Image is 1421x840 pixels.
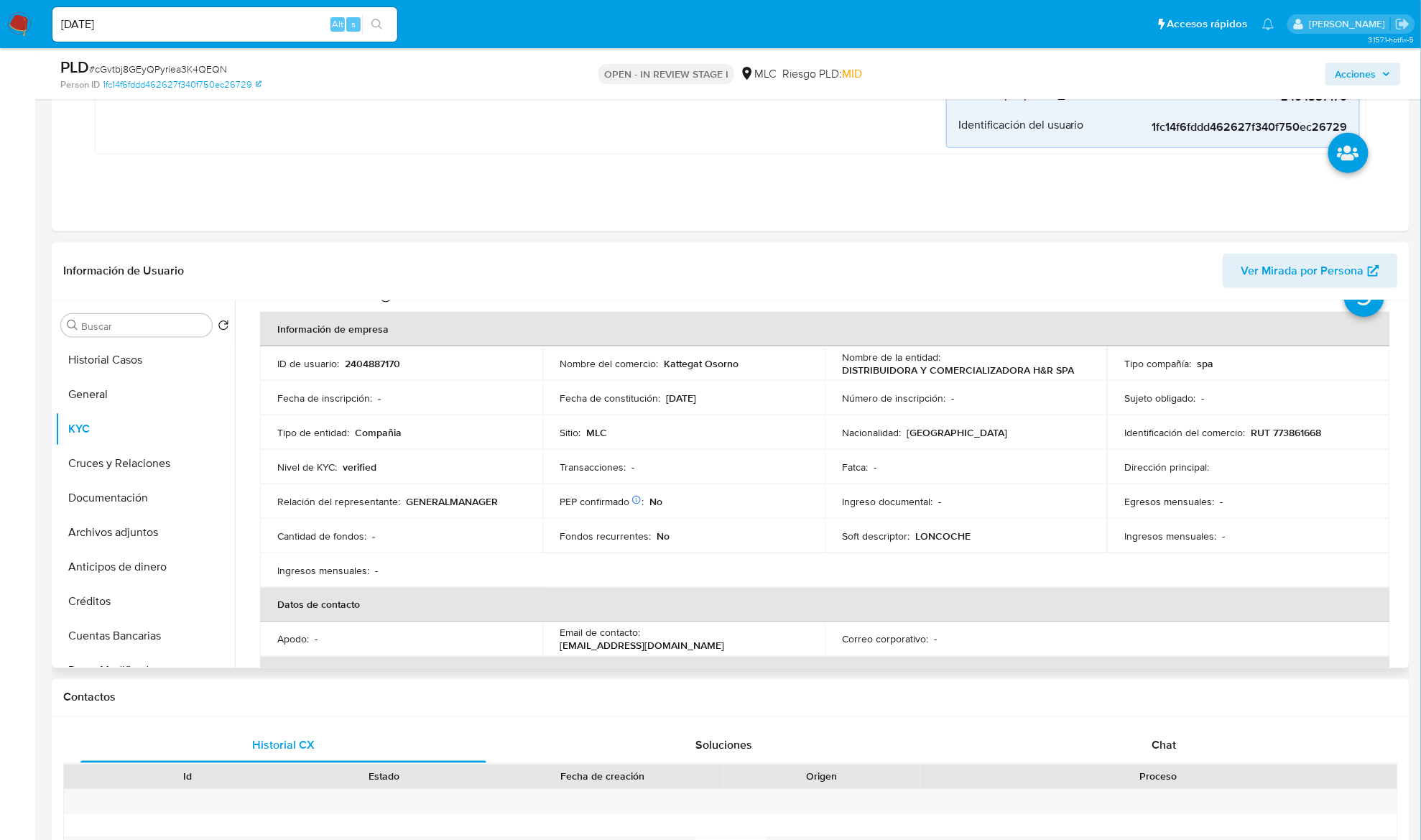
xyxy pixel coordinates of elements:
span: Riesgo PLD: [782,66,862,82]
button: Acciones [1325,63,1401,86]
p: Sitio : [560,426,580,439]
p: - [372,530,375,543]
p: - [1220,495,1223,508]
a: 1fc14f6fddd462627f340f750ec26729 [103,78,261,91]
button: Buscar [67,320,78,331]
p: Ingresos mensuales : [1124,530,1216,543]
b: PLD [60,55,89,78]
button: Anticipos de dinero [55,550,235,584]
p: Kattegat Osorno [664,357,739,370]
button: Créditos [55,584,235,619]
th: Datos del Representante Legal / Apoderado [260,657,1390,691]
span: 3.157.1-hotfix-5 [1368,34,1414,45]
p: LONCOCHE [915,530,971,543]
p: verified [343,461,376,474]
p: Nombre de la entidad : [842,351,940,364]
p: MLC [586,426,607,439]
p: Ingresos mensuales : [277,564,369,577]
p: - [315,633,318,646]
button: Datos Modificados [55,653,235,688]
p: Tipo de entidad : [277,426,349,439]
span: Chat [1152,737,1177,754]
p: Compañia [355,426,402,439]
p: DISTRIBUIDORA Y COMERCIALIZADORA H&R SPA [842,364,1074,377]
span: # cGvtbj8GEyQPyriea3K4QEQN [89,62,227,76]
p: - [375,564,378,577]
span: Acciones [1336,63,1376,86]
button: search-icon [362,14,392,34]
button: Cuentas Bancarias [55,619,235,653]
p: Dirección principal : [1124,461,1209,474]
th: Información de empresa [260,312,1390,346]
span: Soluciones [695,737,752,754]
p: Soft descriptor : [842,530,909,543]
p: Nivel de KYC : [277,461,337,474]
button: Volver al orden por defecto [218,320,229,336]
h1: Información de Usuario [63,264,184,278]
th: Datos de contacto [260,588,1390,622]
div: MLC [740,66,777,82]
button: Ver Mirada por Persona [1223,254,1398,288]
a: Salir [1395,17,1410,32]
p: GENERALMANAGER [406,495,498,508]
p: Nacionalidad : [842,426,901,439]
span: s [351,17,356,31]
button: General [55,377,235,412]
p: 2404887170 [345,357,400,370]
h1: Contactos [63,691,1398,705]
p: PEP confirmado : [560,495,644,508]
p: [DATE] [666,392,696,405]
p: Nombre del comercio : [560,357,658,370]
p: - [938,495,941,508]
p: Sujeto obligado : [1124,392,1195,405]
span: Alt [332,17,343,31]
div: Proceso [930,770,1387,784]
p: spa [1197,357,1213,370]
p: Fondos recurrentes : [560,530,651,543]
a: Notificaciones [1262,18,1274,30]
p: Fecha de inscripción : [277,392,372,405]
p: nicolas.luzardo@mercadolibre.com [1309,17,1390,31]
p: - [874,461,876,474]
button: Historial Casos [55,343,235,377]
p: Fecha de constitución : [560,392,660,405]
p: - [1201,392,1204,405]
p: Fatca : [842,461,868,474]
input: Buscar [81,320,206,333]
p: Cantidad de fondos : [277,530,366,543]
p: ID de usuario : [277,357,339,370]
p: - [378,392,381,405]
button: KYC [55,412,235,446]
p: - [1222,530,1225,543]
p: Transacciones : [560,461,626,474]
span: Ver Mirada por Persona [1241,254,1364,288]
p: Número de inscripción : [842,392,945,405]
p: OPEN - IN REVIEW STAGE I [598,64,734,84]
p: No [649,495,662,508]
div: Estado [296,770,473,784]
p: RUT 773861668 [1251,426,1321,439]
span: MID [842,65,862,82]
p: Ingreso documental : [842,495,932,508]
b: Person ID [60,78,100,91]
p: Identificación del comercio : [1124,426,1245,439]
span: Accesos rápidos [1167,17,1248,32]
p: Tipo compañía : [1124,357,1191,370]
p: Relación del representante : [277,495,400,508]
p: - [934,633,937,646]
p: Email de contacto : [560,627,640,640]
button: Documentación [55,481,235,515]
p: - [631,461,634,474]
span: Historial CX [252,737,315,754]
div: Id [99,770,276,784]
p: Actualizado hace 4 meses [260,290,376,303]
button: Cruces y Relaciones [55,446,235,481]
input: Buscar usuario o caso... [52,15,397,34]
p: [EMAIL_ADDRESS][DOMAIN_NAME] [560,640,724,652]
p: Correo corporativo : [842,633,928,646]
p: [GEOGRAPHIC_DATA] [907,426,1007,439]
button: Archivos adjuntos [55,515,235,550]
div: Origen [733,770,910,784]
p: Egresos mensuales : [1124,495,1214,508]
div: Fecha de creación [493,770,713,784]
